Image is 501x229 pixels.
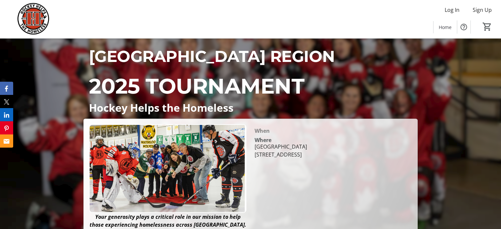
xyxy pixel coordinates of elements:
button: Cart [481,21,493,33]
p: Hockey Helps the Homeless [89,102,412,113]
div: [GEOGRAPHIC_DATA] [254,143,307,151]
span: Log In [445,6,459,14]
span: [GEOGRAPHIC_DATA] REGION [89,47,335,66]
button: Help [457,20,470,34]
button: Sign Up [467,5,497,15]
span: Sign Up [473,6,492,14]
div: [STREET_ADDRESS] [254,151,307,158]
p: 2025 TOURNAMENT [89,70,412,102]
img: Campaign CTA Media Photo [89,124,246,213]
div: Where [254,137,271,143]
a: Home [433,21,457,33]
em: Your generosity plays a critical role in our mission to help those experiencing homelessness acro... [89,213,246,228]
button: Log In [439,5,465,15]
img: Hockey Helps the Homeless's Logo [4,3,63,36]
span: Home [439,24,452,31]
div: When [254,127,269,135]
